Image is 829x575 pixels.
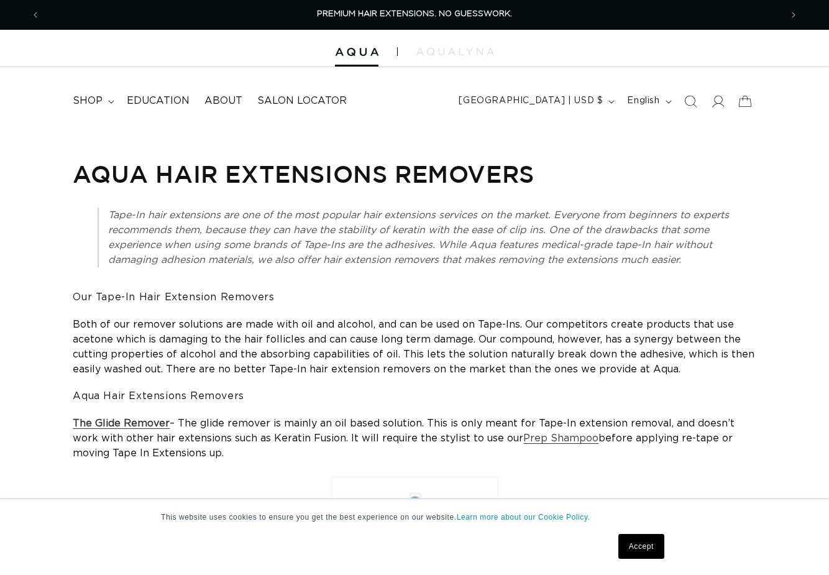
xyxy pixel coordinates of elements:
p: This website uses cookies to ensure you get the best experience on our website. [161,512,668,523]
img: Aqua Hair Extensions [335,48,378,57]
span: shop [73,94,103,108]
a: Accept [618,534,664,559]
p: – The glide remover is mainly an oil based solution. This is only meant for Tape-In extension rem... [73,416,756,461]
a: Education [119,87,197,115]
summary: Search [677,88,704,115]
summary: shop [65,87,119,115]
button: Next announcement [780,3,807,27]
blockquote: Tape-In hair extensions are one of the most popular hair extensions services on the market. Every... [98,208,731,267]
button: English [620,90,676,113]
img: aqualyna.com [416,48,494,55]
button: [GEOGRAPHIC_DATA] | USD $ [451,90,620,113]
span: English [627,94,659,108]
button: Previous announcement [22,3,49,27]
a: Prep Shampoo [523,433,598,443]
a: Salon Locator [250,87,354,115]
span: About [204,94,242,108]
a: The Glide Remover [73,418,170,428]
span: Education [127,94,190,108]
a: Learn more about our Cookie Policy. [457,513,590,522]
span: PREMIUM HAIR EXTENSIONS. NO GUESSWORK. [317,10,512,18]
span: [GEOGRAPHIC_DATA] | USD $ [459,94,603,108]
p: Both of our remover solutions are made with oil and alcohol, and can be used on Tape-Ins. Our com... [73,317,756,377]
h4: Aqua Hair Extensions Removers [73,390,756,403]
h1: Aqua Hair Extensions Removers [73,159,756,189]
span: Salon Locator [257,94,347,108]
h4: Our Tape-In Hair Extension Removers [73,291,756,304]
a: About [197,87,250,115]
